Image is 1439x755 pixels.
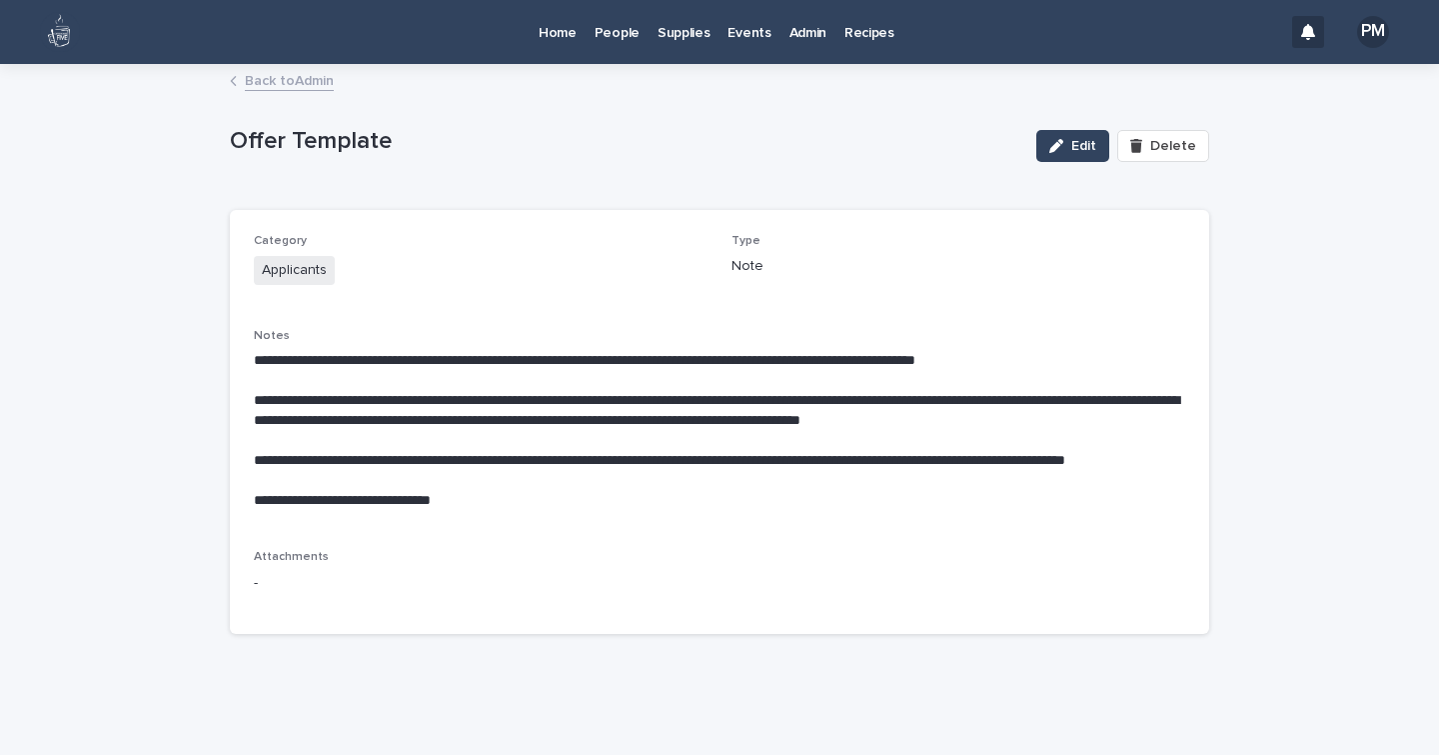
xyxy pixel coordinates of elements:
span: Delete [1150,139,1196,153]
span: Type [731,235,760,247]
p: Offer Template [230,127,1020,156]
p: Note [731,256,1185,277]
span: Notes [254,330,290,342]
span: Edit [1071,139,1096,153]
span: Applicants [254,256,335,285]
span: Attachments [254,551,329,563]
p: - [254,573,708,594]
a: Back toAdmin [245,68,334,91]
button: Delete [1117,130,1209,162]
div: PM [1357,16,1389,48]
button: Edit [1036,130,1109,162]
span: Category [254,235,307,247]
img: 80hjoBaRqlyywVK24fQd [40,12,80,52]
